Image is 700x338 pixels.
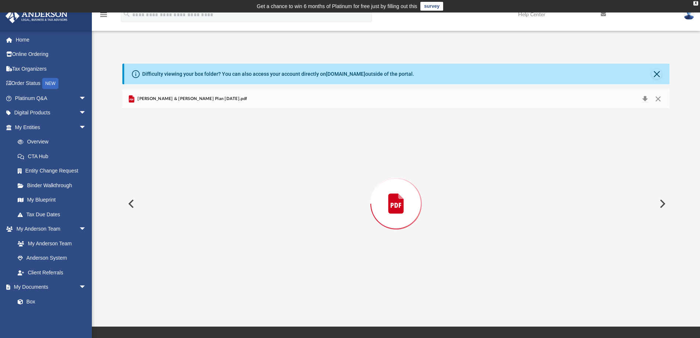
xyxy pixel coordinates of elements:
[79,106,94,121] span: arrow_drop_down
[693,1,698,6] div: close
[5,280,94,295] a: My Documentsarrow_drop_down
[651,69,662,79] button: Close
[10,236,90,251] a: My Anderson Team
[79,280,94,295] span: arrow_drop_down
[10,251,94,266] a: Anderson System
[5,106,97,120] a: Digital Productsarrow_drop_down
[42,78,58,89] div: NEW
[5,222,94,236] a: My Anderson Teamarrow_drop_down
[3,9,70,23] img: Anderson Advisors Platinum Portal
[10,193,94,207] a: My Blueprint
[10,207,97,222] a: Tax Due Dates
[5,61,97,76] a: Tax Organizers
[420,2,443,11] a: survey
[10,164,97,178] a: Entity Change Request
[257,2,417,11] div: Get a chance to win 6 months of Platinum for free just by filling out this
[99,10,108,19] i: menu
[5,47,97,62] a: Online Ordering
[122,193,139,214] button: Previous File
[79,120,94,135] span: arrow_drop_down
[10,135,97,149] a: Overview
[5,32,97,47] a: Home
[79,91,94,106] span: arrow_drop_down
[123,10,131,18] i: search
[654,193,670,214] button: Next File
[10,294,90,309] a: Box
[5,120,97,135] a: My Entitiesarrow_drop_down
[142,70,414,78] div: Difficulty viewing your box folder? You can also access your account directly on outside of the p...
[10,178,97,193] a: Binder Walkthrough
[638,94,651,104] button: Download
[10,149,97,164] a: CTA Hub
[136,96,247,102] span: [PERSON_NAME] & [PERSON_NAME] Plan [DATE].pdf
[326,71,365,77] a: [DOMAIN_NAME]
[5,76,97,91] a: Order StatusNEW
[10,265,94,280] a: Client Referrals
[10,309,94,324] a: Meeting Minutes
[99,14,108,19] a: menu
[5,91,97,106] a: Platinum Q&Aarrow_drop_down
[651,94,665,104] button: Close
[122,89,670,299] div: Preview
[683,9,694,20] img: User Pic
[79,222,94,237] span: arrow_drop_down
